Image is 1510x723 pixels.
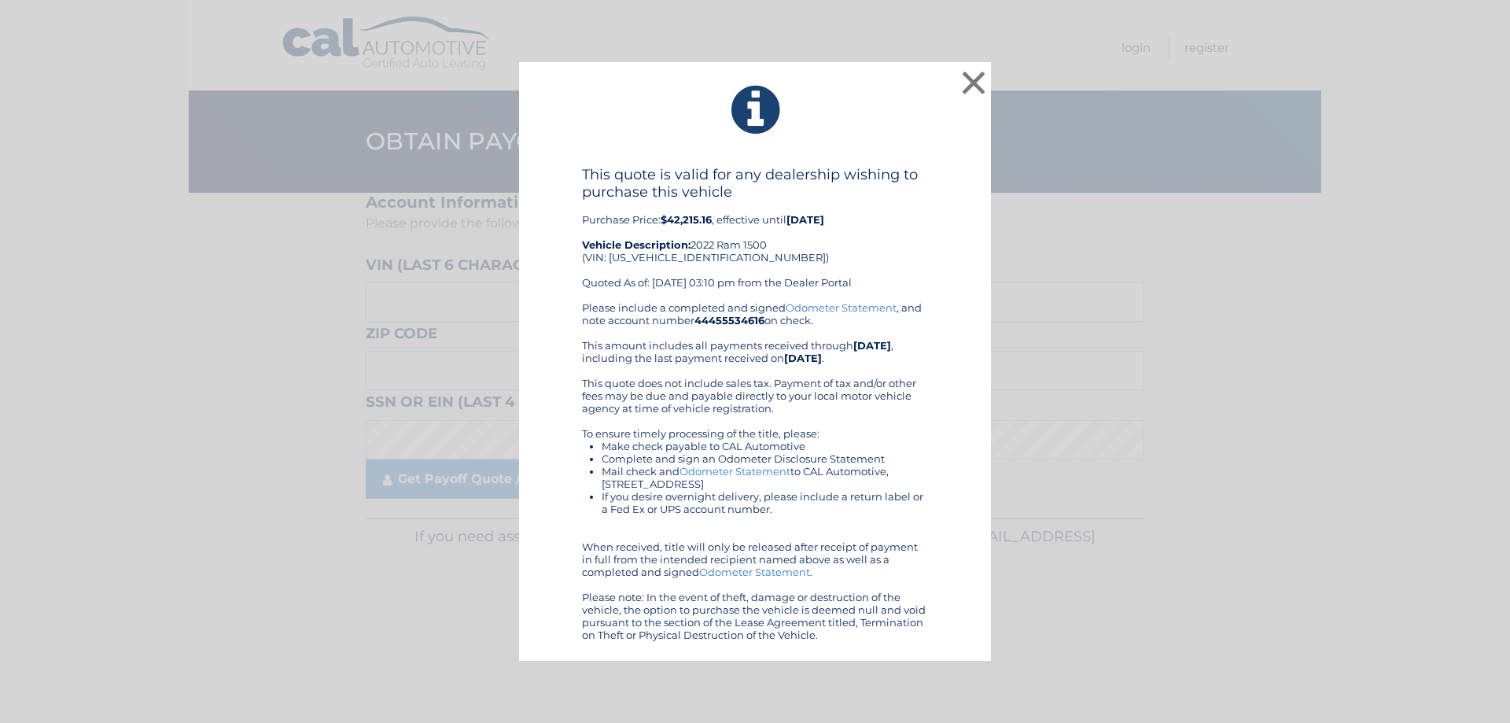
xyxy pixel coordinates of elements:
[786,213,824,226] b: [DATE]
[582,166,928,301] div: Purchase Price: , effective until 2022 Ram 1500 (VIN: [US_VEHICLE_IDENTIFICATION_NUMBER]) Quoted ...
[786,301,897,314] a: Odometer Statement
[602,490,928,515] li: If you desire overnight delivery, please include a return label or a Fed Ex or UPS account number.
[784,352,822,364] b: [DATE]
[582,238,691,251] strong: Vehicle Description:
[679,465,790,478] a: Odometer Statement
[602,452,928,465] li: Complete and sign an Odometer Disclosure Statement
[694,314,764,326] b: 44455534616
[582,166,928,201] h4: This quote is valid for any dealership wishing to purchase this vehicle
[602,465,928,490] li: Mail check and to CAL Automotive, [STREET_ADDRESS]
[699,566,810,578] a: Odometer Statement
[853,339,891,352] b: [DATE]
[661,213,712,226] b: $42,215.16
[958,67,989,98] button: ×
[602,440,928,452] li: Make check payable to CAL Automotive
[582,301,928,641] div: Please include a completed and signed , and note account number on check. This amount includes al...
